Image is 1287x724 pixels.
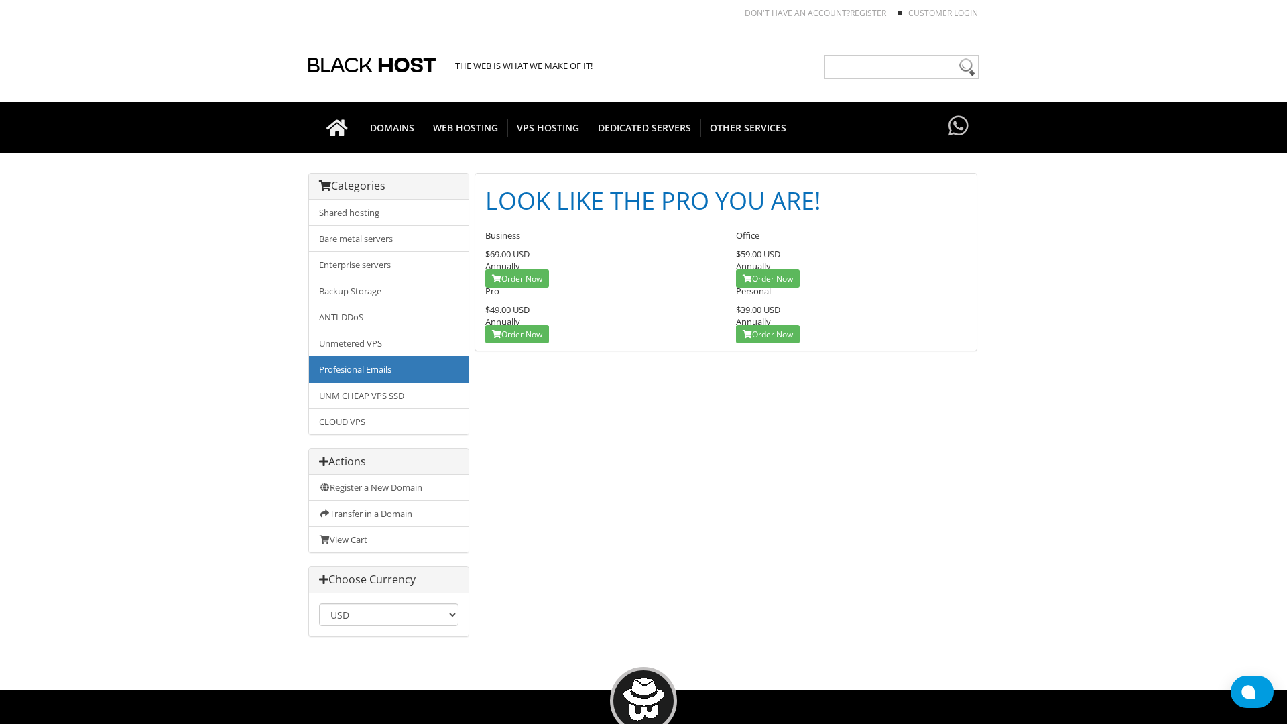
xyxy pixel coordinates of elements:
[309,500,469,527] a: Transfer in a Domain
[507,119,589,137] span: VPS HOSTING
[1231,676,1274,708] button: Open chat window
[850,7,886,19] a: REGISTER
[309,225,469,252] a: Bare metal servers
[309,278,469,304] a: Backup Storage
[589,119,701,137] span: DEDICATED SERVERS
[485,304,530,316] span: $49.00 USD
[589,102,701,153] a: DEDICATED SERVERS
[736,229,759,241] span: Office
[945,102,972,152] a: Have questions?
[485,304,716,328] div: Annually
[485,184,967,219] h1: LOOK LIKE THE PRO YOU ARE!
[736,269,800,288] a: Order Now
[485,285,499,297] span: Pro
[485,269,549,288] a: Order Now
[736,325,800,343] a: Order Now
[725,7,886,19] li: Don't have an account?
[309,475,469,501] a: Register a New Domain
[319,180,458,192] h3: Categories
[485,248,530,260] span: $69.00 USD
[448,60,593,72] span: The Web is what we make of it!
[736,248,967,272] div: Annually
[700,102,796,153] a: OTHER SERVICES
[319,456,458,468] h3: Actions
[736,304,967,328] div: Annually
[309,304,469,330] a: ANTI-DDoS
[485,325,549,343] a: Order Now
[319,574,458,586] h3: Choose Currency
[824,55,979,79] input: Need help?
[309,251,469,278] a: Enterprise servers
[736,248,780,260] span: $59.00 USD
[485,248,716,272] div: Annually
[736,304,780,316] span: $39.00 USD
[424,102,508,153] a: WEB HOSTING
[507,102,589,153] a: VPS HOSTING
[361,119,424,137] span: DOMAINS
[309,200,469,226] a: Shared hosting
[908,7,978,19] a: Customer Login
[485,229,520,241] span: Business
[309,382,469,409] a: UNM CHEAP VPS SSD
[361,102,424,153] a: DOMAINS
[309,356,469,383] a: Profesional Emails
[623,678,665,721] img: BlackHOST mascont, Blacky.
[313,102,361,153] a: Go to homepage
[424,119,508,137] span: WEB HOSTING
[309,526,469,552] a: View Cart
[309,408,469,434] a: CLOUD VPS
[736,285,771,297] span: Personal
[700,119,796,137] span: OTHER SERVICES
[309,330,469,357] a: Unmetered VPS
